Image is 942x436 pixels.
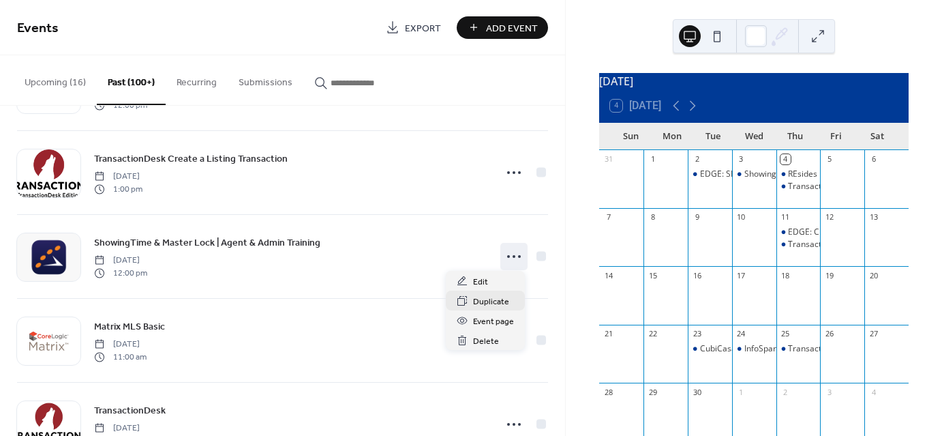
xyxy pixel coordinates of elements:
[94,235,320,250] a: ShowingTime & Master Lock | Agent & Admin Training
[688,169,732,180] div: EDGE: SEO Marketing
[776,181,821,192] div: TransactionDesk Create a Listing Transaction
[736,387,746,397] div: 1
[868,212,879,222] div: 13
[94,319,165,334] a: Matrix MLS Basic
[824,387,834,397] div: 3
[824,154,834,164] div: 5
[857,123,898,150] div: Sat
[744,169,915,180] div: ShowingTime Webinar | Appointment Center
[94,404,166,418] span: TransactionDesk
[780,212,791,222] div: 11
[405,21,441,35] span: Export
[868,387,879,397] div: 4
[166,55,228,104] button: Recurring
[473,275,488,289] span: Edit
[744,343,898,355] div: InfoSparks: Create & Share Market Stats
[776,343,821,355] div: TransactionDesk Authentisign Fundamentals
[94,320,165,334] span: Matrix MLS Basic
[780,329,791,339] div: 25
[603,329,613,339] div: 21
[648,270,658,280] div: 15
[94,171,142,183] span: [DATE]
[603,212,613,222] div: 7
[868,270,879,280] div: 20
[486,21,538,35] span: Add Event
[815,123,856,150] div: Fri
[648,329,658,339] div: 22
[780,154,791,164] div: 4
[736,154,746,164] div: 3
[376,16,451,39] a: Export
[94,422,142,435] span: [DATE]
[599,73,909,89] div: [DATE]
[692,387,702,397] div: 30
[780,387,791,397] div: 2
[94,236,320,250] span: ShowingTime & Master Lock | Agent & Admin Training
[700,169,783,180] div: EDGE: SEO Marketing
[603,387,613,397] div: 28
[692,212,702,222] div: 9
[603,154,613,164] div: 31
[14,55,97,104] button: Upcoming (16)
[94,338,147,351] span: [DATE]
[776,227,821,238] div: EDGE: CRM Marketing!
[94,403,166,418] a: TransactionDesk
[648,387,658,397] div: 29
[776,169,821,180] div: REsides Direct Listing Management Training
[648,154,658,164] div: 1
[473,295,509,309] span: Duplicate
[688,343,732,355] div: CubiCasa: Learn to Create Free & Easy Floor Plans in Minutes!
[97,55,166,105] button: Past (100+)
[700,343,934,355] div: CubiCasa: Learn to Create Free & Easy Floor Plans in Minutes!
[17,15,59,42] span: Events
[732,343,776,355] div: InfoSparks: Create & Share Market Stats
[732,169,776,180] div: ShowingTime Webinar | Appointment Center
[824,270,834,280] div: 19
[868,154,879,164] div: 6
[94,267,147,279] span: 12:00 pm
[736,329,746,339] div: 24
[788,227,875,238] div: EDGE: CRM Marketing!
[693,123,733,150] div: Tue
[736,212,746,222] div: 10
[610,123,651,150] div: Sun
[228,55,303,104] button: Submissions
[94,183,142,195] span: 1:00 pm
[473,315,514,329] span: Event page
[603,270,613,280] div: 14
[692,329,702,339] div: 23
[733,123,774,150] div: Wed
[94,152,288,166] span: TransactionDesk Create a Listing Transaction
[868,329,879,339] div: 27
[94,351,147,363] span: 11:00 am
[736,270,746,280] div: 17
[692,154,702,164] div: 2
[457,16,548,39] button: Add Event
[648,212,658,222] div: 8
[776,239,821,250] div: TransactionDesk: Create a Purchase Transaction
[692,270,702,280] div: 16
[94,99,147,111] span: 12:00 pm
[780,270,791,280] div: 18
[473,334,499,349] span: Delete
[94,151,288,166] a: TransactionDesk Create a Listing Transaction
[651,123,692,150] div: Mon
[94,255,147,267] span: [DATE]
[824,212,834,222] div: 12
[774,123,815,150] div: Thu
[824,329,834,339] div: 26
